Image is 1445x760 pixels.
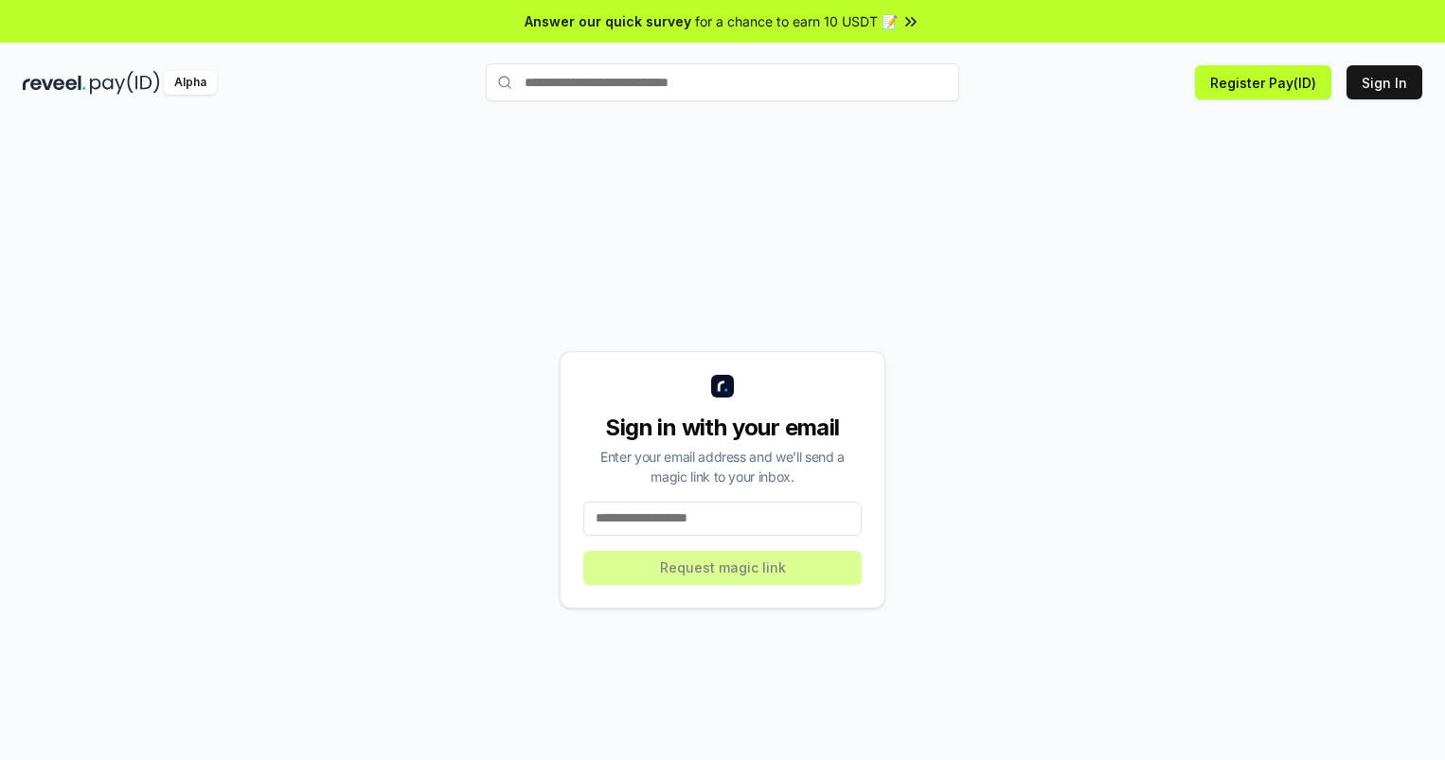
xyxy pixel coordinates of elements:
div: Sign in with your email [583,413,862,443]
img: pay_id [90,71,160,95]
span: for a chance to earn 10 USDT 📝 [695,11,898,31]
button: Register Pay(ID) [1195,65,1331,99]
button: Sign In [1347,65,1422,99]
div: Alpha [164,71,217,95]
img: logo_small [711,375,734,398]
span: Answer our quick survey [525,11,691,31]
div: Enter your email address and we’ll send a magic link to your inbox. [583,447,862,486]
img: reveel_dark [23,71,86,95]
